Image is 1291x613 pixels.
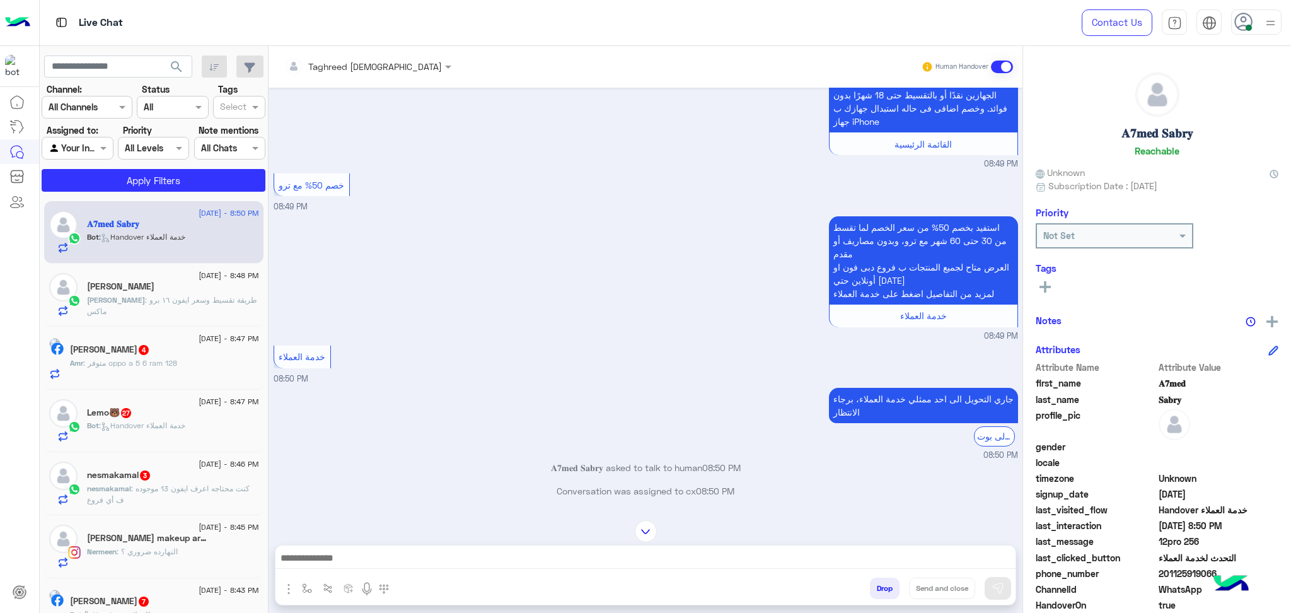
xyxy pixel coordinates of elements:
[169,59,184,74] span: search
[1036,456,1156,469] span: locale
[199,124,258,137] label: Note mentions
[1036,567,1156,580] span: phone_number
[1159,393,1279,406] span: 𝐒𝐚𝐛𝐫𝐲
[984,330,1018,342] span: 08:49 PM
[344,583,354,593] img: create order
[974,426,1015,446] div: الرجوع الى بوت
[87,232,99,242] span: Bot
[702,462,741,473] span: 08:50 PM
[47,124,98,137] label: Assigned to:
[49,525,78,553] img: defaultAdmin.png
[1159,487,1279,501] span: 2025-08-24T17:48:35.387Z
[281,581,296,597] img: send attachment
[279,351,325,362] span: خدمة العملاء
[199,585,258,596] span: [DATE] - 8:43 PM
[1162,9,1187,36] a: tab
[1036,361,1156,374] span: Attribute Name
[83,358,177,368] span: متوفر oppo a 5 6 ram 128
[274,374,308,383] span: 08:50 PM
[199,396,258,407] span: [DATE] - 8:47 PM
[279,180,344,190] span: خصم 50% مع ترو
[1167,16,1182,30] img: tab
[1246,317,1256,327] img: notes
[1036,166,1085,179] span: Unknown
[87,295,257,316] span: طريقة تقسيط وسعر ايفون ١٦ برو ماكس
[909,578,975,599] button: Send and close
[1159,409,1190,440] img: defaultAdmin.png
[199,270,258,281] span: [DATE] - 8:48 PM
[139,597,149,607] span: 7
[68,295,81,307] img: WhatsApp
[1036,393,1156,406] span: last_name
[49,211,78,239] img: defaultAdmin.png
[1159,519,1279,532] span: 2025-08-24T17:50:39.63Z
[274,202,308,211] span: 08:49 PM
[218,83,238,96] label: Tags
[1036,377,1156,390] span: first_name
[87,547,117,556] span: Nermeen
[1159,598,1279,612] span: true
[1036,503,1156,517] span: last_visited_flow
[274,484,1018,498] p: Conversation was assigned to cx
[49,273,78,301] img: defaultAdmin.png
[87,219,139,230] h5: 𝐀𝟕𝐦𝐞𝐝 𝐒𝐚𝐛𝐫𝐲
[379,584,389,594] img: make a call
[297,578,318,598] button: select flow
[1159,535,1279,548] span: 12pro 256
[87,295,145,305] span: [PERSON_NAME]
[5,55,28,78] img: 1403182699927242
[87,421,99,430] span: Bot
[339,578,359,598] button: create order
[117,547,178,556] span: النهارده ضروري ؟
[99,421,185,430] span: : Handover خدمة العملاء
[1036,598,1156,612] span: HandoverOn
[1202,16,1217,30] img: tab
[1159,503,1279,517] span: Handover خدمة العملاء
[68,421,81,433] img: WhatsApp
[984,158,1018,170] span: 08:49 PM
[323,583,333,593] img: Trigger scenario
[1048,179,1157,192] span: Subscription Date : [DATE]
[1036,472,1156,485] span: timezone
[1036,409,1156,438] span: profile_pic
[1266,316,1278,327] img: add
[199,333,258,344] span: [DATE] - 8:47 PM
[70,596,150,607] h5: Mohamed Qasim
[894,139,952,149] span: القائمة الرئيسية
[870,578,900,599] button: Drop
[70,344,150,355] h5: Amr Zarouk
[1135,145,1179,156] h6: Reachable
[1036,315,1062,326] h6: Notes
[1036,262,1278,274] h6: Tags
[139,345,149,355] span: 4
[1159,472,1279,485] span: Unknown
[140,470,150,481] span: 3
[1036,344,1080,355] h6: Attributes
[54,15,69,30] img: tab
[70,358,83,368] span: Amr
[1082,9,1152,36] a: Contact Us
[68,546,81,559] img: Instagram
[87,407,132,418] h5: Lemo🐻
[49,338,61,349] img: picture
[302,583,312,593] img: select flow
[1036,583,1156,596] span: ChannelId
[99,232,185,242] span: : Handover خدمة العملاء
[1036,519,1156,532] span: last_interaction
[829,216,1018,305] p: 24/8/2025, 8:49 PM
[199,207,258,219] span: [DATE] - 8:50 PM
[1036,535,1156,548] span: last_message
[123,124,152,137] label: Priority
[1036,551,1156,564] span: last_clicked_button
[51,342,64,355] img: Facebook
[49,590,61,601] img: picture
[79,15,123,32] p: Live Chat
[635,520,657,542] img: scroll
[51,594,64,607] img: Facebook
[68,483,81,496] img: WhatsApp
[1159,551,1279,564] span: التحدث لخدمة العملاء
[1263,15,1278,31] img: profile
[87,470,151,481] h5: nesmakamal
[218,100,246,116] div: Select
[121,408,131,418] span: 27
